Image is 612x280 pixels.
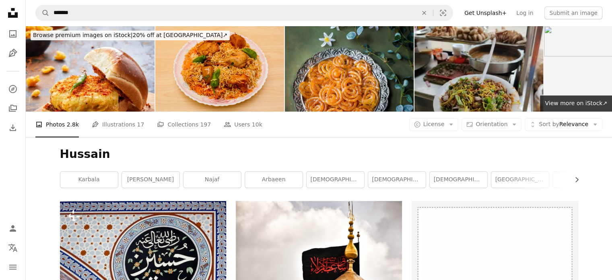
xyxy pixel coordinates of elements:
a: a close up of a calligraphy on a wall [60,253,226,260]
a: [GEOGRAPHIC_DATA] [491,172,549,188]
img: chicken biryani or biriyani served in plate isolated on table top view indian spicy food [155,26,284,112]
a: Illustrations 17 [92,112,144,137]
a: Explore [5,81,21,97]
a: Photos [5,26,21,42]
span: Orientation [476,121,507,127]
img: Street food , chaat [414,26,543,112]
form: Find visuals sitewide [35,5,453,21]
a: Home — Unsplash [5,5,21,23]
a: Log in / Sign up [5,220,21,236]
span: Browse premium images on iStock | [33,32,132,38]
span: 20% off at [GEOGRAPHIC_DATA] ↗ [33,32,227,38]
img: Bombay Vada Pav isolated on wooden board side view of indian food [26,26,155,112]
a: [DEMOGRAPHIC_DATA] [430,172,487,188]
a: Collections [5,100,21,116]
span: Relevance [539,120,588,129]
button: Sort byRelevance [525,118,602,131]
span: 197 [200,120,211,129]
button: Language [5,240,21,256]
span: View more on iStock ↗ [545,100,607,106]
span: License [423,121,445,127]
a: karbala [60,172,118,188]
button: Clear [415,5,433,21]
button: License [409,118,459,131]
span: 17 [137,120,144,129]
a: Browse premium images on iStock|20% off at [GEOGRAPHIC_DATA]↗ [26,26,235,45]
a: black and red flag across white cloud [236,253,402,260]
a: Get Unsplash+ [460,6,511,19]
a: View more on iStock↗ [540,95,612,112]
button: Visual search [433,5,453,21]
span: Sort by [539,121,559,127]
a: [DEMOGRAPHIC_DATA] [368,172,426,188]
a: shrine [553,172,610,188]
a: arbaeen [245,172,303,188]
a: najaf [183,172,241,188]
a: Users 10k [224,112,262,137]
button: Search Unsplash [36,5,49,21]
a: Illustrations [5,45,21,61]
button: Orientation [462,118,521,131]
button: scroll list to the right [569,172,578,188]
img: Special indian sweet jalebi or jilabi, jeelebi, and jilapi served in dish isolated on dark backgr... [285,26,414,112]
button: Submit an image [544,6,602,19]
button: Menu [5,259,21,275]
a: [PERSON_NAME] [122,172,179,188]
a: Collections 197 [157,112,211,137]
a: Download History [5,120,21,136]
span: 10k [252,120,262,129]
a: Log in [511,6,538,19]
a: [DEMOGRAPHIC_DATA] [307,172,364,188]
h1: Hussain [60,147,578,162]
